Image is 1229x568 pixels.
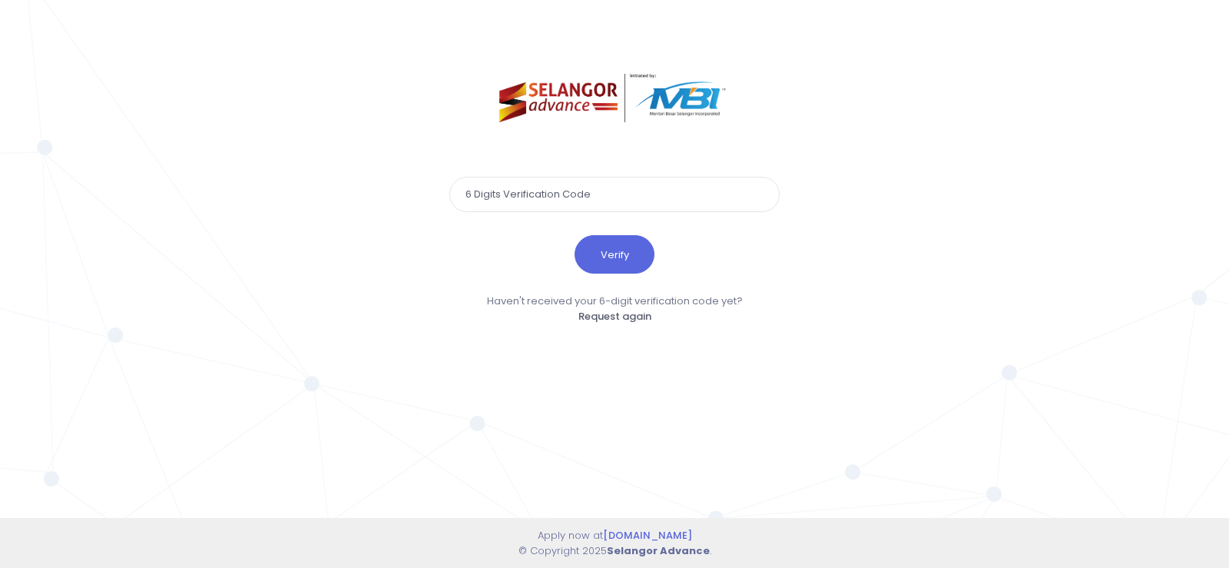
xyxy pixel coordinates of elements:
a: [DOMAIN_NAME] [603,528,692,543]
a: Request again [578,309,651,324]
strong: Selangor Advance [607,543,710,558]
input: 6 Digits Verification Code [449,177,780,212]
span: Haven't received your 6-digit verification code yet? [487,294,743,308]
img: selangor-advance.png [499,74,730,122]
button: Verify [575,235,654,274]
